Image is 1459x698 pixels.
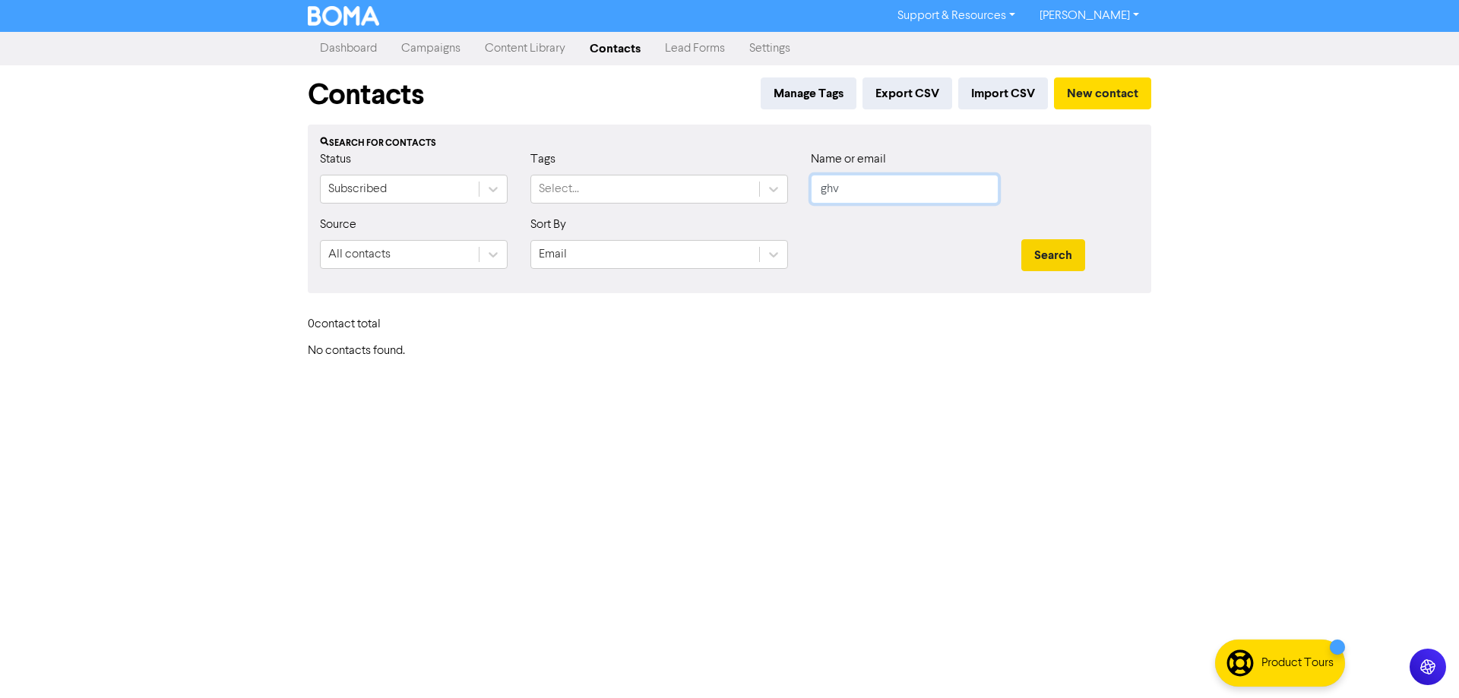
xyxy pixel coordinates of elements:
[811,150,886,169] label: Name or email
[320,216,356,234] label: Source
[578,33,653,64] a: Contacts
[1054,77,1151,109] button: New contact
[308,344,1151,358] h6: No contacts found.
[1027,4,1151,28] a: [PERSON_NAME]
[320,137,1139,150] div: Search for contacts
[328,245,391,264] div: All contacts
[308,33,389,64] a: Dashboard
[530,150,555,169] label: Tags
[539,245,567,264] div: Email
[308,77,424,112] h1: Contacts
[1021,239,1085,271] button: Search
[1383,625,1459,698] iframe: Chat Widget
[761,77,856,109] button: Manage Tags
[539,180,579,198] div: Select...
[473,33,578,64] a: Content Library
[389,33,473,64] a: Campaigns
[653,33,737,64] a: Lead Forms
[737,33,802,64] a: Settings
[308,6,379,26] img: BOMA Logo
[320,150,351,169] label: Status
[308,317,429,332] h6: 0 contact total
[328,180,387,198] div: Subscribed
[862,77,952,109] button: Export CSV
[530,216,566,234] label: Sort By
[958,77,1048,109] button: Import CSV
[885,4,1027,28] a: Support & Resources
